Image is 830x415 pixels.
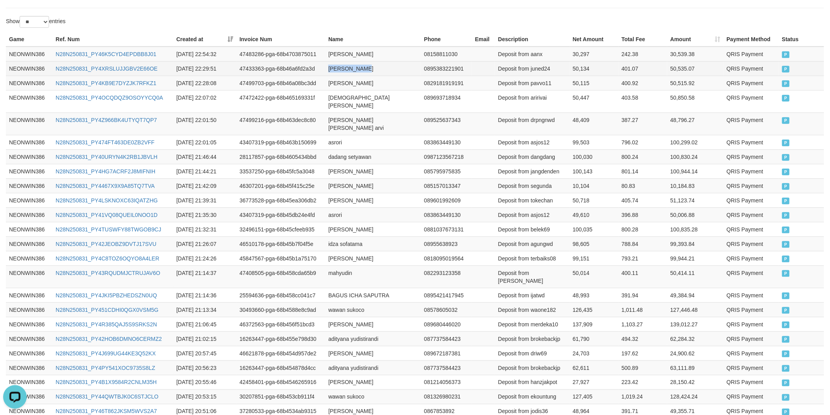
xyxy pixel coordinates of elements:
td: 405.74 [619,193,667,207]
td: QRIS Payment [724,390,779,404]
td: 083863449130 [421,207,472,222]
span: PAID [782,394,790,401]
td: QRIS Payment [724,222,779,237]
span: PAID [782,169,790,175]
td: 1,019.24 [619,390,667,404]
td: 51,123.74 [667,193,723,207]
span: PAID [782,256,790,262]
td: 100,835.28 [667,222,723,237]
th: Ref. Num [53,32,173,47]
td: [DATE] 21:02:15 [173,331,237,346]
td: 50,006.88 [667,207,723,222]
a: N28N250831_PY44QWTBJK0C6STJCLO [56,394,158,400]
td: NEONWIN386 [6,317,53,331]
td: [DATE] 20:53:15 [173,390,237,404]
td: Deposit from belek69 [495,222,570,237]
td: 99,944.21 [667,251,723,266]
td: Deposit from driw69 [495,346,570,360]
td: idza sofatama [325,237,421,251]
td: 28117857-pga-68b4605434bbd [237,149,326,164]
td: 43407319-pga-68b463b150699 [237,135,326,149]
td: NEONWIN386 [6,164,53,178]
span: PAID [782,198,790,204]
td: 50,447 [570,90,618,113]
td: QRIS Payment [724,164,779,178]
td: 50,014 [570,266,618,288]
td: 80.83 [619,178,667,193]
td: [PERSON_NAME] [325,346,421,360]
td: NEONWIN386 [6,61,53,76]
td: [DATE] 21:42:09 [173,178,237,193]
td: 0987123567218 [421,149,472,164]
span: PAID [782,183,790,190]
td: NEONWIN386 [6,113,53,135]
td: 50,515.92 [667,76,723,90]
td: 08955638923 [421,237,472,251]
td: asrori [325,135,421,149]
td: 0829181919191 [421,76,472,90]
td: [PERSON_NAME] [325,193,421,207]
td: 242.38 [619,47,667,62]
a: N28N250831_PY4XRSLUJJGBV2E66OE [56,66,158,72]
td: 27,927 [570,375,618,390]
td: QRIS Payment [724,76,779,90]
td: 081214056373 [421,375,472,390]
td: 128,424.24 [667,390,723,404]
td: 10,104 [570,178,618,193]
td: Deposit from brokebackjp [495,331,570,346]
td: dadang setyawan [325,149,421,164]
th: Email [472,32,495,47]
td: 49,384.94 [667,288,723,302]
td: 46307201-pga-68b45f415c25e [237,178,326,193]
td: 403.58 [619,90,667,113]
td: [DATE] 21:24:26 [173,251,237,266]
td: 100,030 [570,149,618,164]
td: [DEMOGRAPHIC_DATA][PERSON_NAME] [325,90,421,113]
select: Showentries [20,16,49,28]
span: PAID [782,293,790,299]
span: PAID [782,380,790,386]
td: wawan sukoco [325,390,421,404]
td: 50,414.11 [667,266,723,288]
td: 50,115 [570,76,618,90]
td: 089672187381 [421,346,472,360]
td: 1,103.27 [619,317,667,331]
td: [DATE] 22:01:50 [173,113,237,135]
td: 42458401-pga-68b4546265916 [237,375,326,390]
td: QRIS Payment [724,331,779,346]
span: PAID [782,241,790,248]
td: 08158811030 [421,47,472,62]
span: PAID [782,66,790,73]
td: [DATE] 21:44:21 [173,164,237,178]
td: 99,503 [570,135,618,149]
td: 801.14 [619,164,667,178]
span: PAID [782,227,790,233]
a: N28N250831_PY474FT463DE0ZB2VFF [56,139,155,146]
th: Payment Method [724,32,779,47]
td: 100,830.24 [667,149,723,164]
td: [DATE] 20:56:23 [173,360,237,375]
td: 0895421417945 [421,288,472,302]
td: Deposit from segunda [495,178,570,193]
td: 50,535.07 [667,61,723,76]
td: Deposit from jangdenden [495,164,570,178]
th: Net Amount [570,32,618,47]
a: N28N250831_PY4HG7ACRF2J8MIFNIH [56,168,155,175]
td: 08578605032 [421,302,472,317]
a: N28N250831_PY42HOB6DMNO6CERMZ2 [56,336,162,342]
td: Deposit from [PERSON_NAME] [495,266,570,288]
td: 63,111.89 [667,360,723,375]
th: Name [325,32,421,47]
td: 400.11 [619,266,667,288]
td: NEONWIN386 [6,331,53,346]
td: 100,944.14 [667,164,723,178]
td: [DATE] 21:26:07 [173,237,237,251]
td: [DATE] 21:14:36 [173,288,237,302]
td: NEONWIN386 [6,207,53,222]
td: 30207851-pga-68b453cb911f4 [237,390,326,404]
td: QRIS Payment [724,113,779,135]
td: 085157013347 [421,178,472,193]
td: [DATE] 21:13:34 [173,302,237,317]
td: 16263447-pga-68b454878d4cc [237,360,326,375]
td: asrori [325,207,421,222]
